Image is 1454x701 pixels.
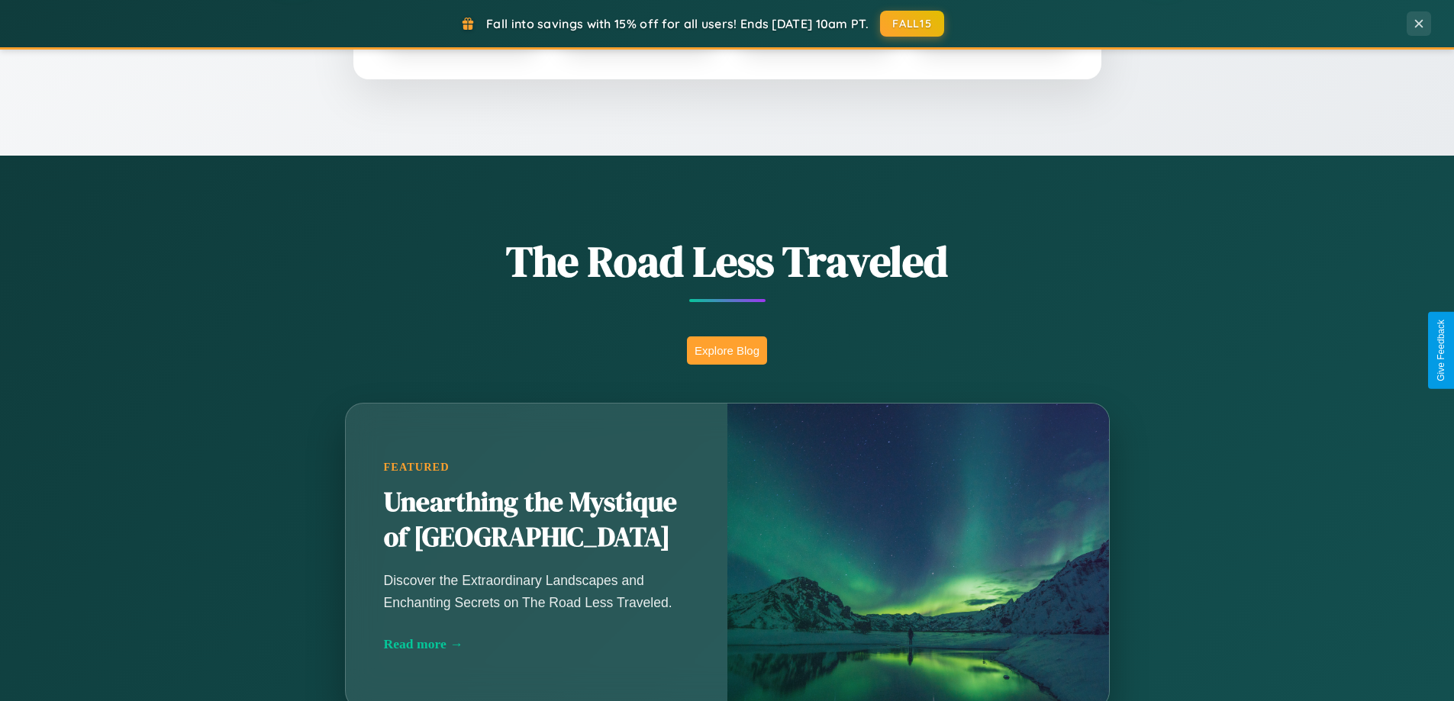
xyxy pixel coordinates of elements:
button: Explore Blog [687,336,767,365]
button: FALL15 [880,11,944,37]
div: Featured [384,461,689,474]
div: Give Feedback [1436,320,1446,381]
h2: Unearthing the Mystique of [GEOGRAPHIC_DATA] [384,485,689,555]
span: Fall into savings with 15% off for all users! Ends [DATE] 10am PT. [486,16,869,31]
h1: The Road Less Traveled [269,232,1185,291]
div: Read more → [384,636,689,652]
p: Discover the Extraordinary Landscapes and Enchanting Secrets on The Road Less Traveled. [384,570,689,613]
